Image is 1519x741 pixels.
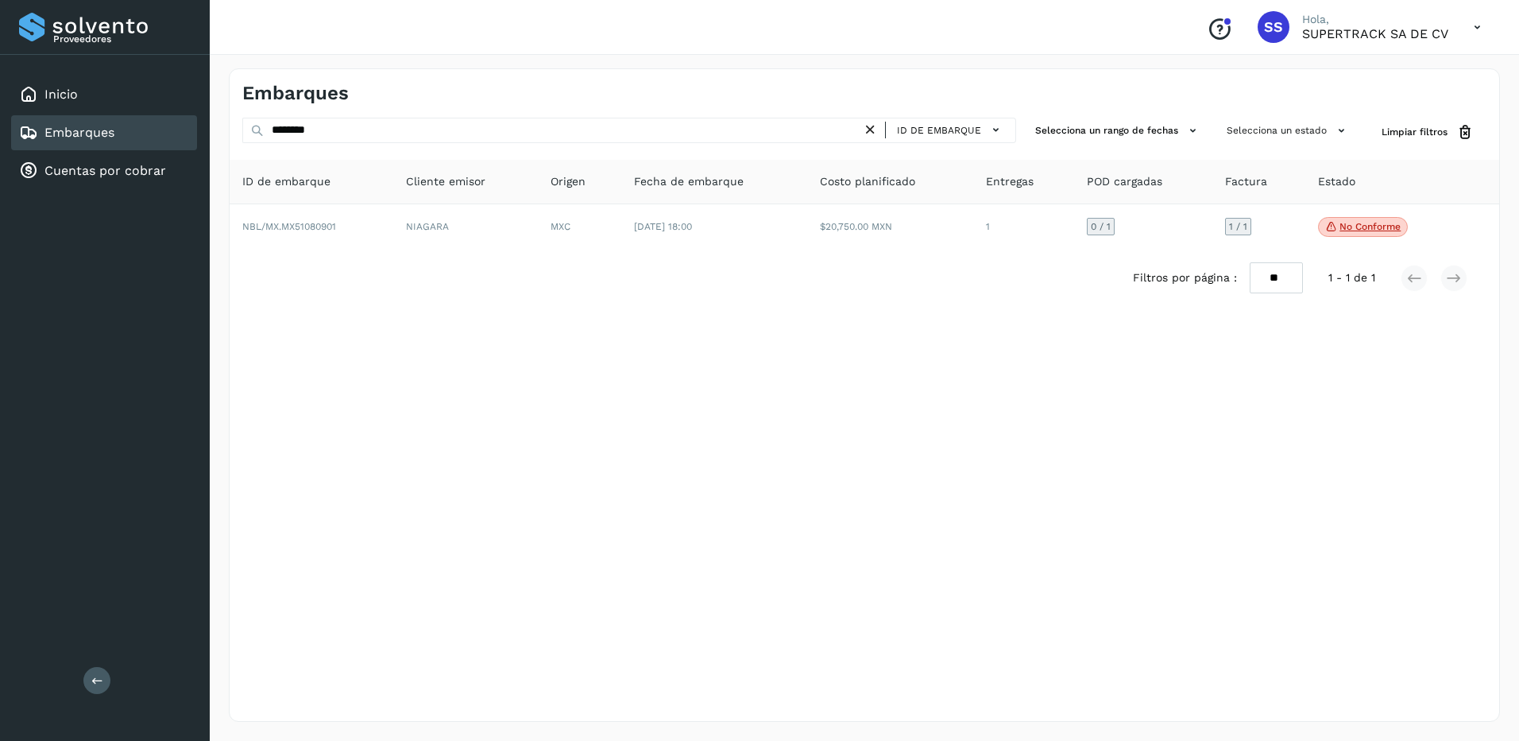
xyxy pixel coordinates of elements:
span: Estado [1318,173,1355,190]
div: Cuentas por cobrar [11,153,197,188]
span: POD cargadas [1087,173,1162,190]
button: Limpiar filtros [1369,118,1486,147]
span: Fecha de embarque [634,173,744,190]
span: Entregas [986,173,1034,190]
span: ID de embarque [897,123,981,138]
p: No conforme [1339,221,1401,232]
a: Cuentas por cobrar [44,163,166,178]
td: NIAGARA [393,204,538,250]
div: Embarques [11,115,197,150]
p: SUPERTRACK SA DE CV [1302,26,1448,41]
span: Filtros por página : [1133,270,1237,286]
div: Inicio [11,77,197,112]
span: 1 / 1 [1229,222,1247,231]
span: 0 / 1 [1091,222,1111,231]
button: ID de embarque [892,118,1009,142]
span: 1 - 1 de 1 [1328,270,1375,286]
button: Selecciona un estado [1220,118,1356,144]
span: Costo planificado [820,173,915,190]
span: Origen [551,173,586,190]
span: [DATE] 18:00 [634,221,692,232]
a: Embarques [44,125,114,140]
td: $20,750.00 MXN [807,204,973,250]
td: 1 [973,204,1074,250]
td: MXC [538,204,621,250]
button: Selecciona un rango de fechas [1029,118,1208,144]
a: Inicio [44,87,78,102]
p: Hola, [1302,13,1448,26]
span: Cliente emisor [406,173,485,190]
span: NBL/MX.MX51080901 [242,221,336,232]
span: Limpiar filtros [1382,125,1447,139]
h4: Embarques [242,82,349,105]
span: Factura [1225,173,1267,190]
p: Proveedores [53,33,191,45]
span: ID de embarque [242,173,330,190]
